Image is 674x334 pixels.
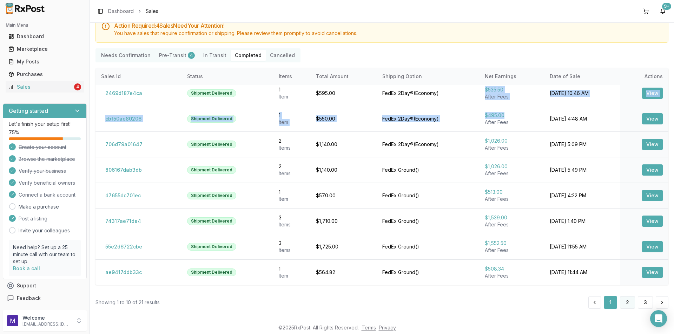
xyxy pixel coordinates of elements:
a: Make a purchase [19,203,59,210]
button: 706d79a01647 [101,139,147,150]
th: Sales Id [95,68,181,85]
div: 9+ [662,3,671,10]
button: My Posts [3,56,87,67]
th: Total Amount [310,68,377,85]
button: View [642,113,663,124]
div: 1 [279,265,305,272]
div: [DATE] 4:22 PM [550,192,614,199]
div: [DATE] 1:40 PM [550,218,614,225]
th: Actions [620,68,668,85]
div: FedEx 2Day® ( Economy ) [382,141,474,148]
a: Purchases [6,68,84,81]
button: 2 [620,296,635,309]
div: After Fees [485,93,538,100]
span: Feedback [17,295,41,302]
button: cbf50ae80206 [101,113,146,124]
button: View [642,267,663,278]
div: You have sales that require confirmation or shipping. Please review them promptly to avoid cancel... [114,30,662,37]
th: Net Earnings [479,68,544,85]
div: Item s [279,221,305,228]
nav: breadcrumb [108,8,158,15]
div: Shipment Delivered [187,217,236,225]
div: After Fees [485,119,538,126]
div: Item [279,196,305,203]
div: [DATE] 10:46 AM [550,90,614,97]
div: Shipment Delivered [187,268,236,276]
a: Marketplace [6,43,84,55]
div: 4 [188,52,195,59]
button: Feedback [3,292,87,305]
div: 2 [279,137,305,144]
div: After Fees [485,144,538,151]
div: FedEx Ground ( ) [382,166,474,173]
a: Privacy [379,325,396,330]
div: 1 [279,112,305,119]
div: After Fees [485,170,538,177]
button: Marketplace [3,43,87,55]
div: Item [279,93,305,100]
div: Item [279,272,305,279]
button: Cancelled [266,50,299,61]
p: [EMAIL_ADDRESS][DOMAIN_NAME] [22,321,71,327]
button: 2469d187e4ca [101,88,146,99]
div: After Fees [485,221,538,228]
div: Open Intercom Messenger [650,310,667,327]
p: Welcome [22,314,71,321]
div: $1,552.50 [485,240,538,247]
span: Post a listing [19,215,47,222]
th: Date of Sale [544,68,620,85]
img: RxPost Logo [3,3,48,14]
div: 4 [74,83,81,90]
div: FedEx Ground ( ) [382,269,474,276]
div: My Posts [8,58,81,65]
div: Shipment Delivered [187,192,236,199]
button: View [642,88,663,99]
span: Verify beneficial owners [19,179,75,186]
div: $564.82 [316,269,371,276]
div: [DATE] 5:49 PM [550,166,614,173]
button: 1 [604,296,617,309]
th: Status [181,68,273,85]
div: 3 [279,240,305,247]
span: Sales [146,8,158,15]
div: $1,710.00 [316,218,371,225]
h3: Getting started [9,107,48,115]
button: Dashboard [3,31,87,42]
button: 3 [638,296,653,309]
div: Sales [8,83,73,90]
div: Dashboard [8,33,81,40]
img: User avatar [7,315,18,326]
div: Shipment Delivered [187,166,236,174]
button: ae9417ddb33c [101,267,146,278]
div: $1,026.00 [485,137,538,144]
button: Needs Confirmation [97,50,155,61]
button: In Transit [199,50,231,61]
button: Completed [231,50,266,61]
div: $1,539.00 [485,214,538,221]
button: Purchases [3,69,87,80]
div: 3 [279,214,305,221]
button: View [642,139,663,150]
div: After Fees [485,272,538,279]
div: FedEx 2Day® ( Economy ) [382,90,474,97]
div: Item s [279,144,305,151]
th: Shipping Option [377,68,479,85]
a: Terms [362,325,376,330]
span: 75 % [9,129,19,136]
div: FedEx 2Day® ( Economy ) [382,115,474,122]
button: View [642,216,663,227]
div: [DATE] 5:09 PM [550,141,614,148]
a: My Posts [6,55,84,68]
div: $570.00 [316,192,371,199]
div: [DATE] 4:48 AM [550,115,614,122]
div: $1,725.00 [316,243,371,250]
div: $1,140.00 [316,166,371,173]
div: 1 [279,86,305,93]
button: d7655dc701ec [101,190,145,201]
div: After Fees [485,247,538,254]
button: Pre-Transit [155,50,199,61]
div: Shipment Delivered [187,89,236,97]
span: Connect a bank account [19,191,75,198]
a: Sales4 [6,81,84,93]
